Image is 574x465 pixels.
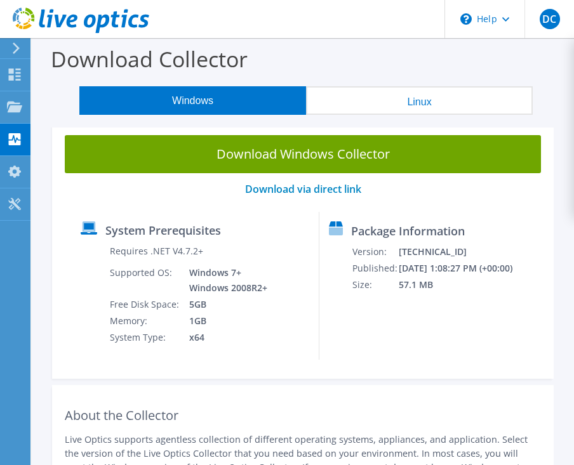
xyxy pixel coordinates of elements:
td: Memory: [109,313,180,329]
td: Version: [352,244,398,260]
span: DC [540,9,560,29]
td: Published: [352,260,398,277]
label: Package Information [351,225,465,237]
button: Linux [306,86,533,115]
td: Free Disk Space: [109,296,180,313]
label: Requires .NET V4.7.2+ [110,245,203,258]
td: Size: [352,277,398,293]
td: Supported OS: [109,265,180,296]
td: 5GB [180,296,268,313]
td: 57.1 MB [398,277,513,293]
a: Download Windows Collector [65,135,541,173]
td: x64 [180,329,268,346]
td: System Type: [109,329,180,346]
td: [DATE] 1:08:27 PM (+00:00) [398,260,513,277]
td: [TECHNICAL_ID] [398,244,513,260]
label: System Prerequisites [105,224,221,237]
label: Download Collector [51,44,248,74]
td: 1GB [180,313,268,329]
h2: About the Collector [65,408,541,423]
button: Windows [79,86,306,115]
a: Download via direct link [245,182,361,196]
svg: \n [460,13,472,25]
td: Windows 7+ Windows 2008R2+ [180,265,268,296]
